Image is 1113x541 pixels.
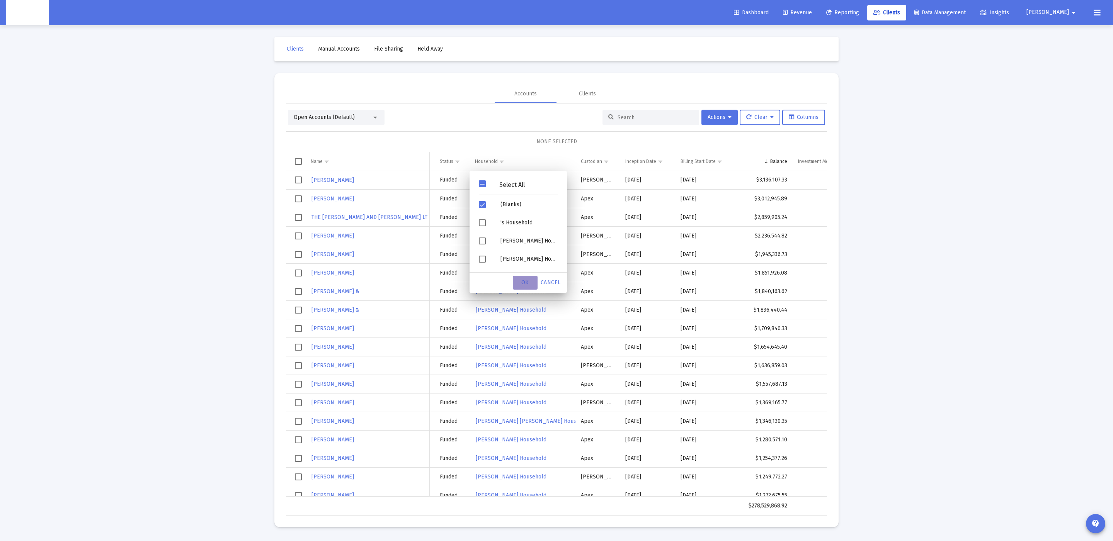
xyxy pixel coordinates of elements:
[782,110,825,125] button: Columns
[475,360,547,371] a: [PERSON_NAME] Household
[311,492,354,499] span: [PERSON_NAME]
[728,5,775,20] a: Dashboard
[311,360,355,371] a: [PERSON_NAME]
[736,301,793,319] td: $1,836,440.44
[620,152,676,171] td: Column Inception Date
[770,158,787,165] div: Balance
[440,195,464,203] div: Funded
[980,9,1009,16] span: Insights
[575,227,619,245] td: [PERSON_NAME]
[295,195,302,202] div: Select row
[538,276,564,290] div: Cancel
[575,338,619,356] td: Apex
[475,304,547,315] a: [PERSON_NAME] Household
[440,436,464,444] div: Funded
[475,453,547,464] a: [PERSON_NAME] Household
[620,190,676,208] td: [DATE]
[575,245,619,264] td: [PERSON_NAME]
[675,245,736,264] td: [DATE]
[475,416,591,427] a: [PERSON_NAME] [PERSON_NAME] Household
[311,177,354,183] span: [PERSON_NAME]
[295,381,302,388] div: Select row
[783,9,812,16] span: Revenue
[974,5,1015,20] a: Insights
[521,279,529,286] span: OK
[318,46,360,52] span: Manual Accounts
[475,323,547,334] a: [PERSON_NAME] Household
[374,46,403,52] span: File Sharing
[620,338,676,356] td: [DATE]
[675,190,736,208] td: [DATE]
[311,434,355,445] a: [PERSON_NAME]
[368,41,409,57] a: File Sharing
[514,90,537,98] div: Accounts
[914,9,966,16] span: Data Management
[620,356,676,375] td: [DATE]
[305,152,430,171] td: Column Name
[295,251,302,258] div: Select row
[311,418,354,424] span: [PERSON_NAME]
[311,288,359,295] span: [PERSON_NAME] &
[541,279,561,286] span: Cancel
[575,171,619,190] td: [PERSON_NAME]
[417,46,443,52] span: Held Away
[793,152,851,171] td: Column Investment Model
[440,232,464,240] div: Funded
[475,471,547,482] a: [PERSON_NAME] Household
[311,286,360,297] a: [PERSON_NAME] &
[476,473,546,480] span: [PERSON_NAME] Household
[736,468,793,486] td: $1,249,772.27
[579,90,596,98] div: Clients
[440,380,464,388] div: Funded
[295,176,302,183] div: Select row
[736,227,793,245] td: $2,236,544.82
[475,378,547,390] a: [PERSON_NAME] Household
[311,341,355,353] a: [PERSON_NAME]
[294,114,355,120] span: Open Accounts (Default)
[295,436,302,443] div: Select row
[440,158,453,165] div: Status
[311,304,360,315] a: [PERSON_NAME] &
[657,158,663,164] span: Show filter options for column 'Inception Date'
[475,158,498,165] div: Household
[494,214,564,232] div: 's Household
[575,319,619,338] td: Apex
[717,158,723,164] span: Show filter options for column 'Billing Start Date'
[440,306,464,314] div: Funded
[475,434,547,445] a: [PERSON_NAME] Household
[620,227,676,245] td: [DATE]
[575,301,619,319] td: Apex
[470,152,575,171] td: Column Household
[575,264,619,282] td: Apex
[311,212,428,223] a: THE [PERSON_NAME] AND [PERSON_NAME] LT
[295,214,302,221] div: Select row
[311,307,359,313] span: [PERSON_NAME] &
[675,264,736,282] td: [DATE]
[675,338,736,356] td: [DATE]
[476,399,546,406] span: [PERSON_NAME] Household
[311,399,354,406] span: [PERSON_NAME]
[575,375,619,393] td: Apex
[736,208,793,227] td: $2,859,905.24
[740,110,780,125] button: Clear
[312,41,366,57] a: Manual Accounts
[311,381,354,387] span: [PERSON_NAME]
[736,282,793,301] td: $1,840,163.62
[620,449,676,468] td: [DATE]
[499,158,505,164] span: Show filter options for column 'Household'
[736,393,793,412] td: $1,369,165.77
[476,436,546,443] span: [PERSON_NAME] Household
[575,449,619,468] td: Apex
[1091,519,1100,528] mat-icon: contact_support
[440,473,464,481] div: Funded
[681,158,716,165] div: Billing Start Date
[675,431,736,449] td: [DATE]
[736,319,793,338] td: $1,709,840.33
[736,486,793,505] td: $1,222,675.55
[311,270,354,276] span: [PERSON_NAME]
[12,5,43,20] img: Dashboard
[295,362,302,369] div: Select row
[736,375,793,393] td: $1,557,687.13
[494,268,564,286] div: [PERSON_NAME] Household
[675,152,736,171] td: Column Billing Start Date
